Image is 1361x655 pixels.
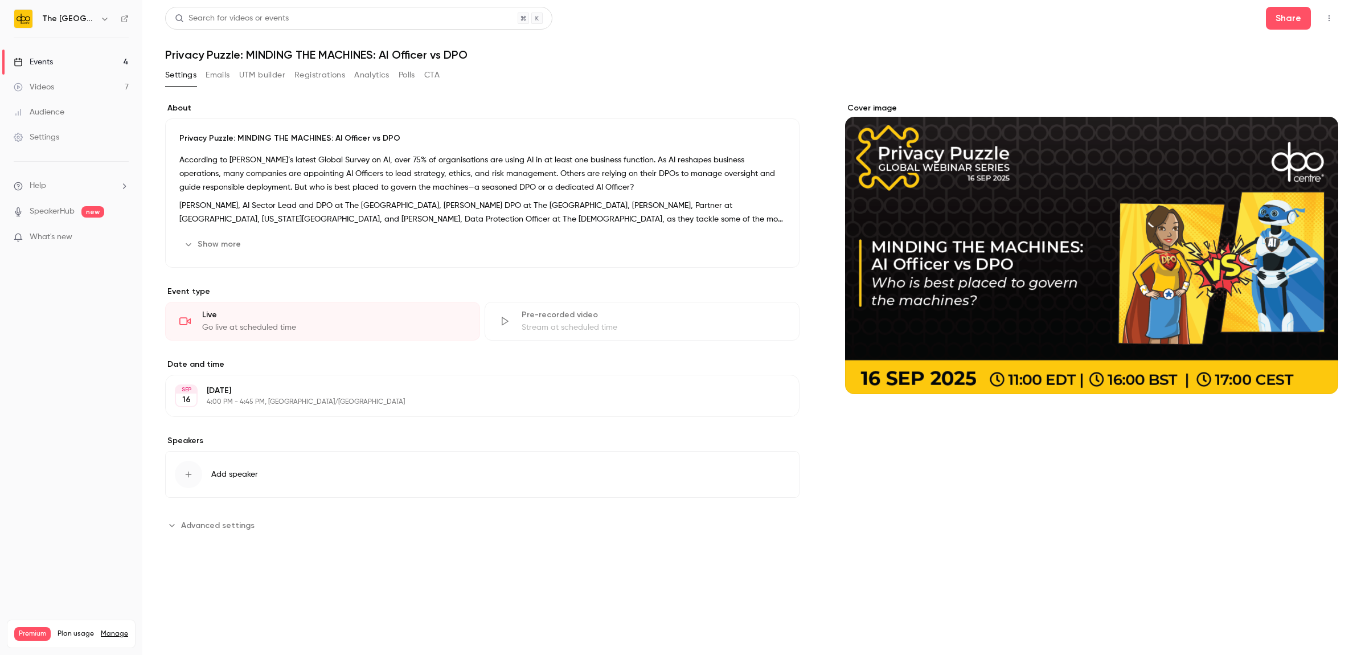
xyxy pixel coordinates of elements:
[485,302,800,341] div: Pre-recorded videoStream at scheduled time
[101,629,128,638] a: Manage
[845,103,1338,394] section: Cover image
[845,103,1338,114] label: Cover image
[399,66,415,84] button: Polls
[207,398,739,407] p: 4:00 PM - 4:45 PM, [GEOGRAPHIC_DATA]/[GEOGRAPHIC_DATA]
[165,286,800,297] p: Event type
[202,309,466,321] div: Live
[14,56,53,68] div: Events
[206,66,229,84] button: Emails
[165,516,800,534] section: Advanced settings
[14,107,64,118] div: Audience
[522,309,785,321] div: Pre-recorded video
[522,322,785,333] div: Stream at scheduled time
[294,66,345,84] button: Registrations
[30,206,75,218] a: SpeakerHub
[179,153,785,194] p: According to [PERSON_NAME]’s latest Global Survey on AI, over 75% of organisations are using AI i...
[175,13,289,24] div: Search for videos or events
[81,206,104,218] span: new
[14,627,51,641] span: Premium
[30,180,46,192] span: Help
[1266,7,1311,30] button: Share
[14,10,32,28] img: The DPO Centre
[30,231,72,243] span: What's new
[176,386,196,394] div: SEP
[202,322,466,333] div: Go live at scheduled time
[207,385,739,396] p: [DATE]
[424,66,440,84] button: CTA
[14,81,54,93] div: Videos
[14,180,129,192] li: help-dropdown-opener
[42,13,96,24] h6: The [GEOGRAPHIC_DATA]
[165,435,800,447] label: Speakers
[165,451,800,498] button: Add speaker
[165,103,800,114] label: About
[179,199,785,226] p: [PERSON_NAME], AI Sector Lead and DPO at The [GEOGRAPHIC_DATA], [PERSON_NAME] DPO at The [GEOGRAP...
[179,235,248,253] button: Show more
[211,469,258,480] span: Add speaker
[239,66,285,84] button: UTM builder
[354,66,390,84] button: Analytics
[165,302,480,341] div: LiveGo live at scheduled time
[165,66,196,84] button: Settings
[181,519,255,531] span: Advanced settings
[14,132,59,143] div: Settings
[165,516,261,534] button: Advanced settings
[165,48,1338,62] h1: Privacy Puzzle: MINDING THE MACHINES: AI Officer vs DPO
[182,394,191,406] p: 16
[179,133,785,144] p: Privacy Puzzle: MINDING THE MACHINES: AI Officer vs DPO
[165,359,800,370] label: Date and time
[58,629,94,638] span: Plan usage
